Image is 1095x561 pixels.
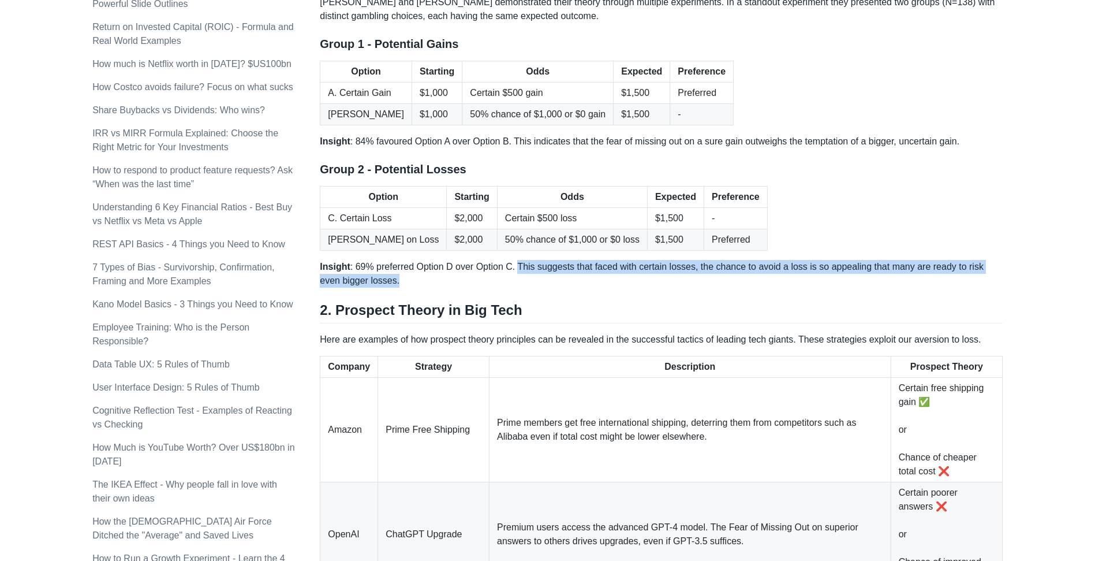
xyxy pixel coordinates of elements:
strong: Insight [320,136,350,146]
th: Strategy [378,356,489,378]
a: 7 Types of Bias - Survivorship, Confirmation, Framing and More Examples [92,262,274,286]
td: Certain $500 loss [497,208,647,229]
th: Company [320,356,378,378]
th: Expected [614,61,670,83]
a: Share Buybacks vs Dividends: Who wins? [92,105,265,115]
td: $1,000 [412,104,462,125]
a: How the [DEMOGRAPHIC_DATA] Air Force Ditched the "Average" and Saved Lives [92,517,272,540]
td: C. Certain Loss [320,208,447,229]
td: $1,000 [412,83,462,104]
a: How to respond to product feature requests? Ask “When was the last time” [92,165,293,189]
strong: Insight [320,262,350,272]
td: $2,000 [447,229,497,251]
th: Description [489,356,891,378]
a: How much is Netflix worth in [DATE]? $US100bn [92,59,291,69]
td: - [704,208,768,229]
h3: Group 2 - Potential Losses [320,162,1003,177]
td: Certain $500 gain [462,83,614,104]
td: [PERSON_NAME] on Loss [320,229,447,251]
th: Starting [447,187,497,208]
td: $1,500 [647,208,704,229]
a: Data Table UX: 5 Rules of Thumb [92,359,230,369]
h2: 2. Prospect Theory in Big Tech [320,302,1003,324]
a: How Costco avoids failure? Focus on what sucks [92,82,293,92]
td: Preferred [670,83,734,104]
a: REST API Basics - 4 Things you Need to Know [92,239,285,249]
td: $2,000 [447,208,497,229]
a: Return on Invested Capital (ROIC) - Formula and Real World Examples [92,22,294,46]
th: Preference [670,61,734,83]
td: Prime Free Shipping [378,378,489,482]
td: $1,500 [614,83,670,104]
th: Prospect Theory [891,356,1002,378]
a: How Much is YouTube Worth? Over US$180bn in [DATE] [92,443,294,466]
td: A. Certain Gain [320,83,412,104]
a: Kano Model Basics - 3 Things you Need to Know [92,299,293,309]
a: The IKEA Effect - Why people fall in love with their own ideas [92,480,277,503]
th: Preference [704,187,768,208]
td: $1,500 [614,104,670,125]
th: Starting [412,61,462,83]
p: : 84% favoured Option A over Option B. This indicates that the fear of missing out on a sure gain... [320,135,1003,148]
h3: Group 1 - Potential Gains [320,37,1003,51]
td: Amazon [320,378,378,482]
th: Option [320,61,412,83]
td: Certain free shipping gain ✅ or Chance of cheaper total cost ❌ [891,378,1002,482]
th: Odds [462,61,614,83]
p: Here are examples of how prospect theory principles can be revealed in the successful tactics of ... [320,333,1003,347]
p: : 69% preferred Option D over Option C. This suggests that faced with certain losses, the chance ... [320,260,1003,288]
a: IRR vs MIRR Formula Explained: Choose the Right Metric for Your Investments [92,128,278,152]
td: $1,500 [647,229,704,251]
th: Odds [497,187,647,208]
th: Option [320,187,447,208]
th: Expected [647,187,704,208]
a: Employee Training: Who is the Person Responsible? [92,322,249,346]
td: - [670,104,734,125]
a: Understanding 6 Key Financial Ratios - Best Buy vs Netflix vs Meta vs Apple [92,202,292,226]
td: Preferred [704,229,768,251]
td: 50% chance of $1,000 or $0 gain [462,104,614,125]
td: 50% chance of $1,000 or $0 loss [497,229,647,251]
a: User Interface Design: 5 Rules of Thumb [92,382,260,392]
td: [PERSON_NAME] [320,104,412,125]
td: Prime members get free international shipping, deterring them from competitors such as Alibaba ev... [489,378,891,482]
a: Cognitive Reflection Test - Examples of Reacting vs Checking [92,406,292,429]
